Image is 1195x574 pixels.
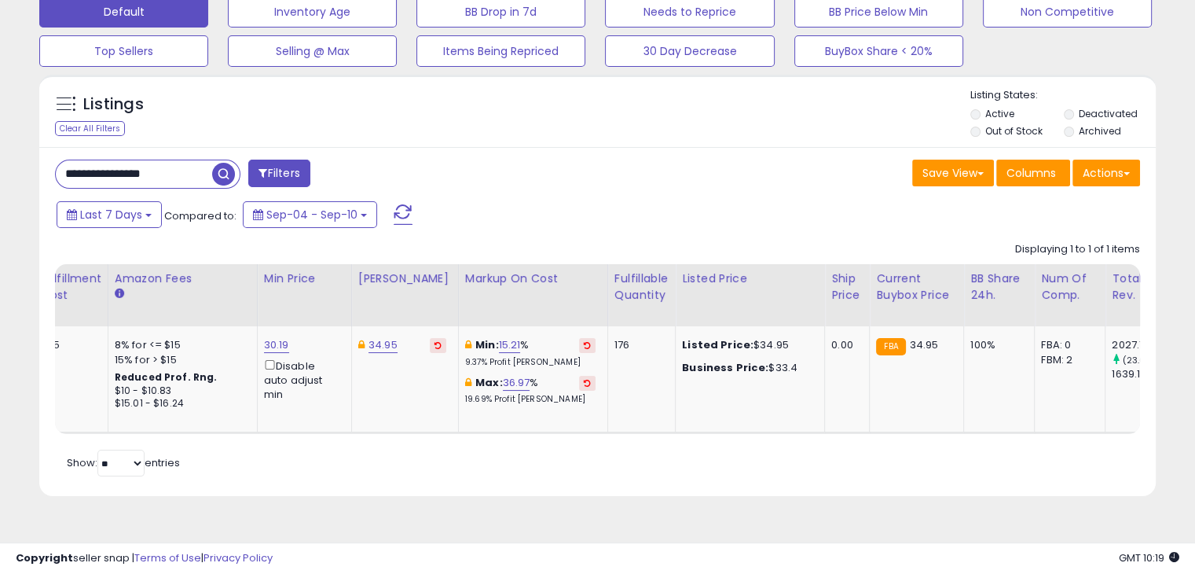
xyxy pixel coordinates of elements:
[1041,353,1093,367] div: FBM: 2
[682,337,753,352] b: Listed Price:
[1015,242,1140,257] div: Displaying 1 to 1 of 1 items
[794,35,963,67] button: BuyBox Share < 20%
[134,550,201,565] a: Terms of Use
[465,338,596,367] div: %
[264,337,289,353] a: 30.19
[1006,165,1056,181] span: Columns
[465,376,596,405] div: %
[910,337,939,352] span: 34.95
[876,270,957,304] div: Current Buybox Price
[1112,270,1169,304] div: Total Rev.
[614,270,669,304] div: Fulfillable Quantity
[83,94,144,116] h5: Listings
[115,385,245,398] div: $10 - $10.83
[465,270,601,287] div: Markup on Cost
[55,121,125,136] div: Clear All Filters
[682,270,818,287] div: Listed Price
[39,35,208,67] button: Top Sellers
[57,201,162,228] button: Last 7 Days
[465,394,596,405] p: 19.69% Profit [PERSON_NAME]
[614,338,663,352] div: 176
[203,550,273,565] a: Privacy Policy
[1041,270,1098,304] div: Num of Comp.
[1122,354,1161,366] small: (23.67%)
[985,124,1043,138] label: Out of Stock
[831,338,857,352] div: 0.00
[41,338,96,352] div: 4.15
[970,270,1028,304] div: BB Share 24h.
[1041,338,1093,352] div: FBA: 0
[80,207,142,223] span: Last 7 Days
[503,375,530,391] a: 36.97
[264,270,345,287] div: Min Price
[682,338,812,352] div: $34.95
[115,397,245,410] div: $15.01 - $16.24
[605,35,774,67] button: 30 Day Decrease
[996,160,1070,186] button: Columns
[1072,160,1140,186] button: Actions
[115,370,218,384] b: Reduced Prof. Rng.
[248,160,310,187] button: Filters
[115,338,245,352] div: 8% for <= $15
[266,207,357,223] span: Sep-04 - Sep-10
[475,337,499,352] b: Min:
[41,270,101,304] div: Fulfillment Cost
[458,264,607,326] th: The percentage added to the cost of goods (COGS) that forms the calculator for Min & Max prices.
[1078,124,1120,138] label: Archived
[115,287,124,301] small: Amazon Fees.
[1119,550,1179,565] span: 2025-09-18 10:19 GMT
[465,357,596,368] p: 9.37% Profit [PERSON_NAME]
[228,35,397,67] button: Selling @ Max
[368,337,398,353] a: 34.95
[970,88,1156,103] p: Listing States:
[67,455,180,470] span: Show: entries
[1078,107,1137,120] label: Deactivated
[1112,338,1175,352] div: 2027.1
[416,35,585,67] button: Items Being Repriced
[243,201,377,228] button: Sep-04 - Sep-10
[682,360,768,375] b: Business Price:
[1112,367,1175,381] div: 1639.17
[970,338,1022,352] div: 100%
[115,353,245,367] div: 15% for > $15
[876,338,905,355] small: FBA
[985,107,1014,120] label: Active
[164,208,236,223] span: Compared to:
[475,375,503,390] b: Max:
[912,160,994,186] button: Save View
[264,357,339,403] div: Disable auto adjust min
[16,550,73,565] strong: Copyright
[16,551,273,566] div: seller snap | |
[499,337,521,353] a: 15.21
[682,361,812,375] div: $33.4
[831,270,863,304] div: Ship Price
[358,270,452,287] div: [PERSON_NAME]
[115,270,251,287] div: Amazon Fees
